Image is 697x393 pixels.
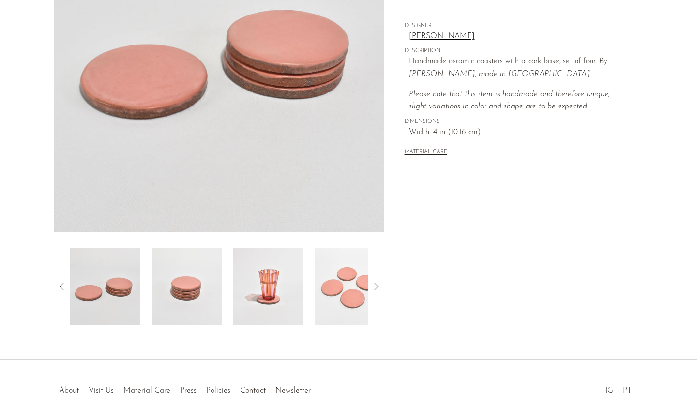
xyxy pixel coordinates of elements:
img: Pink Ceramic Coaster Set [315,248,385,325]
span: Width: 4 in (10.16 cm) [409,126,622,139]
em: Please note that this item is handmade and therefore unique; slight variations in color and shape... [409,91,610,111]
em: y [PERSON_NAME], made in [GEOGRAPHIC_DATA]. [409,58,607,78]
p: Handmade ceramic coasters with a cork base, set of four. B [409,56,622,80]
a: [PERSON_NAME] [409,30,622,43]
img: Pink Ceramic Coaster Set [152,248,222,325]
img: Pink Ceramic Coaster Set [70,248,140,325]
button: MATERIAL CARE [405,149,447,156]
img: Pink Ceramic Coaster Set [233,248,303,325]
span: DESCRIPTION [405,47,622,56]
span: DIMENSIONS [405,118,622,126]
span: DESIGNER [405,22,622,30]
